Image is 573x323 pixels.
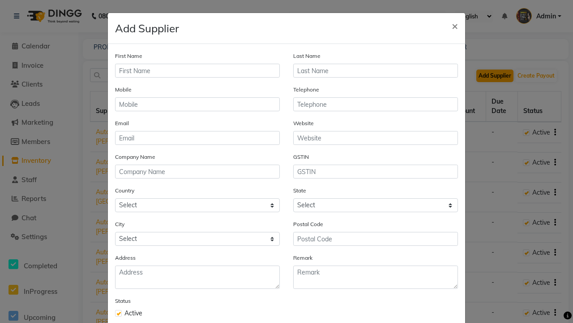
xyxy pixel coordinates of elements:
[115,153,155,161] label: Company Name
[115,165,280,179] input: Company Name
[293,165,458,179] input: GSTIN
[115,64,280,78] input: First Name
[115,131,280,145] input: Email
[293,153,309,161] label: GSTIN
[115,187,134,195] label: Country
[115,254,136,262] label: Address
[293,52,321,60] label: Last Name
[115,220,124,228] label: City
[452,19,458,32] span: ×
[115,86,132,94] label: Mobile
[293,86,319,94] label: Telephone
[115,119,129,127] label: Email
[115,297,131,305] label: Status
[293,232,458,246] input: Postal Code
[293,131,458,145] input: Website
[124,309,142,318] span: Active
[293,187,306,195] label: State
[445,13,465,38] button: Close
[115,20,179,36] h4: Add Supplier
[293,254,312,262] label: Remark
[115,97,280,111] input: Mobile
[293,64,458,78] input: Last Name
[293,119,314,127] label: Website
[293,97,458,111] input: Telephone
[293,220,323,228] label: Postal Code
[115,52,142,60] label: First Name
